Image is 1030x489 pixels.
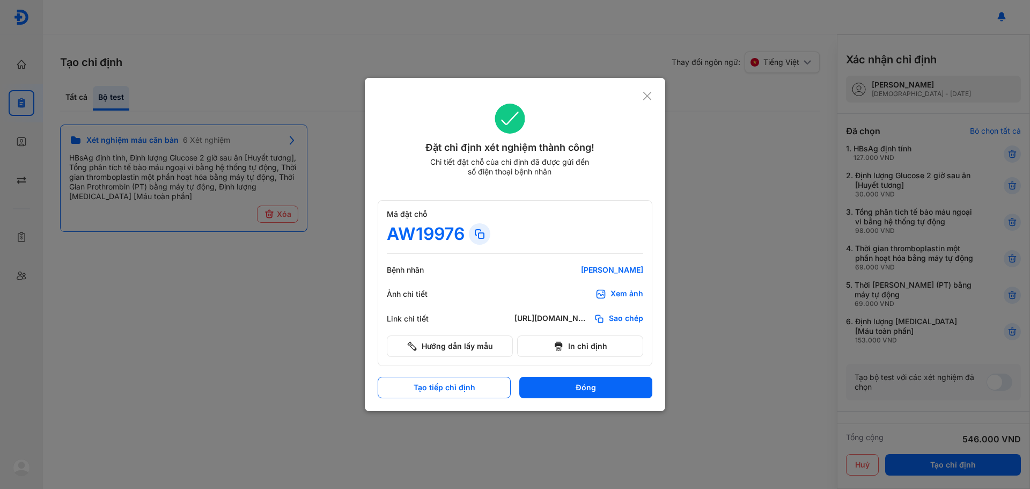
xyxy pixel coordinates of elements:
[387,265,451,275] div: Bệnh nhân
[425,157,594,177] div: Chi tiết đặt chỗ của chỉ định đã được gửi đến số điện thoại bệnh nhân
[387,223,465,245] div: AW19976
[517,335,643,357] button: In chỉ định
[610,289,643,300] div: Xem ảnh
[378,140,642,155] div: Đặt chỉ định xét nghiệm thành công!
[387,209,643,219] div: Mã đặt chỗ
[387,314,451,324] div: Link chi tiết
[519,377,652,398] button: Đóng
[514,313,590,324] div: [URL][DOMAIN_NAME]
[378,377,511,398] button: Tạo tiếp chỉ định
[514,265,643,275] div: [PERSON_NAME]
[387,335,513,357] button: Hướng dẫn lấy mẫu
[609,313,643,324] span: Sao chép
[387,289,451,299] div: Ảnh chi tiết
